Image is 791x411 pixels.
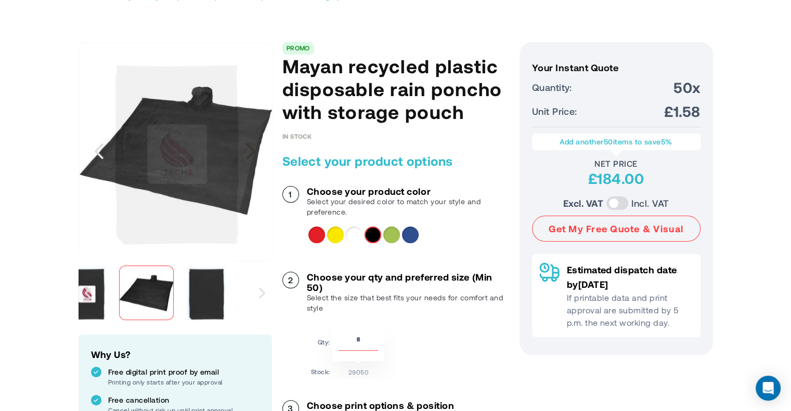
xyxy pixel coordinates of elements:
span: 50 [604,137,613,146]
div: Yellow [327,227,344,243]
div: White [346,227,362,243]
p: Estimated dispatch date by [567,262,693,291]
img: 10941790_yzss2hgcmcffktzi.jpg [119,266,174,320]
span: 5% [661,137,672,146]
p: Select your desired color to match your style and preference. [307,196,509,217]
h3: Your Instant Quote [532,62,701,73]
button: Get My Free Quote & Visual [532,216,701,242]
img: Delivery [539,262,560,282]
div: Previous [79,260,98,325]
td: Qty: [311,325,330,361]
img: 10941790_f1_frl3xvcjbg1lxihd.jpg [179,266,234,320]
h2: Why Us? [91,347,260,362]
div: Previous [79,42,120,260]
div: Next [230,42,272,260]
span: 50x [673,78,700,97]
td: Stock: [311,364,330,377]
div: Availability [282,132,312,140]
span: Unit Price: [532,104,577,118]
p: If printable data and print approval are submitted by 5 p.m. the next working day. [567,291,693,329]
span: Quantity: [532,80,572,95]
div: £184.00 [532,169,701,188]
label: Incl. VAT [631,196,669,210]
a: PROMO [287,44,310,51]
p: Free cancellation [108,395,260,405]
h3: Choose print options & position [307,400,509,410]
div: Net Price [532,158,701,169]
p: Add another items to save [537,137,695,147]
div: Open Intercom Messenger [756,376,781,401]
div: Solid black [365,227,381,243]
div: Red [308,227,325,243]
img: 10941790_f1_ds_y1_qiellcffwep8qcvr.jpg [79,54,273,247]
div: Lime [383,227,400,243]
p: Free digital print proof by email [108,367,260,377]
label: Excl. VAT [563,196,603,210]
span: [DATE] [578,279,608,290]
h3: Choose your qty and preferred size (Min 50) [307,272,509,293]
td: 29050 [332,364,384,377]
div: Next [252,260,271,325]
h1: Mayan recycled plastic disposable rain poncho with storage pouch [282,55,509,123]
p: Select the size that best fits your needs for comfort and style [307,293,509,313]
span: In stock [282,132,312,140]
h3: Choose your product color [307,186,509,196]
div: Royal blue [402,227,419,243]
h2: Select your product options [282,153,509,169]
p: Printing only starts after your approval [108,377,260,387]
span: £1.58 [664,102,700,121]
